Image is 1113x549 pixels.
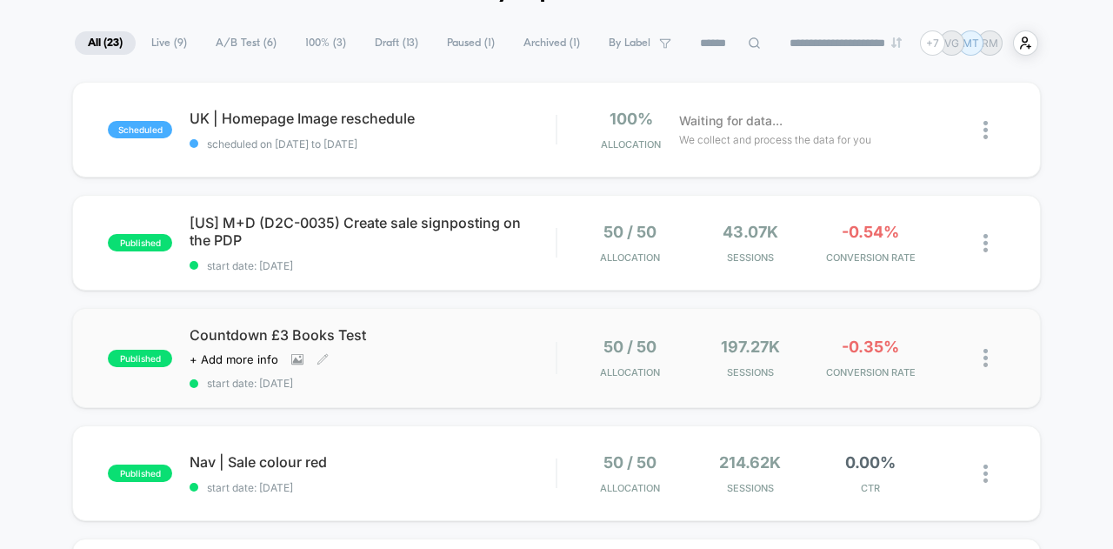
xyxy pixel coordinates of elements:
[601,138,661,151] span: Allocation
[723,223,778,241] span: 43.07k
[190,377,556,390] span: start date: [DATE]
[108,121,172,138] span: scheduled
[842,338,899,356] span: -0.35%
[695,251,806,264] span: Sessions
[362,31,431,55] span: Draft ( 13 )
[963,37,979,50] p: MT
[190,453,556,471] span: Nav | Sale colour red
[982,37,998,50] p: RM
[920,30,945,56] div: + 7
[190,326,556,344] span: Countdown £3 Books Test
[695,366,806,378] span: Sessions
[603,223,656,241] span: 50 / 50
[603,338,656,356] span: 50 / 50
[983,121,988,139] img: close
[203,31,290,55] span: A/B Test ( 6 )
[108,234,172,251] span: published
[609,37,650,50] span: By Label
[983,465,988,483] img: close
[434,31,508,55] span: Paused ( 1 )
[190,137,556,151] span: scheduled on [DATE] to [DATE]
[719,453,781,472] span: 214.62k
[600,251,660,264] span: Allocation
[292,31,359,55] span: 100% ( 3 )
[190,481,556,494] span: start date: [DATE]
[600,482,660,494] span: Allocation
[603,453,656,472] span: 50 / 50
[190,110,556,127] span: UK | Homepage Image reschedule
[679,111,783,131] span: Waiting for data...
[983,234,988,252] img: close
[510,31,593,55] span: Archived ( 1 )
[842,223,899,241] span: -0.54%
[138,31,200,55] span: Live ( 9 )
[190,259,556,272] span: start date: [DATE]
[108,350,172,367] span: published
[75,31,136,55] span: All ( 23 )
[815,366,926,378] span: CONVERSION RATE
[891,37,902,48] img: end
[815,251,926,264] span: CONVERSION RATE
[600,366,660,378] span: Allocation
[695,482,806,494] span: Sessions
[190,352,278,366] span: + Add more info
[721,338,780,356] span: 197.27k
[983,349,988,367] img: close
[610,110,653,128] span: 100%
[815,482,926,494] span: CTR
[845,453,896,472] span: 0.00%
[679,131,871,148] span: We collect and process the data for you
[190,214,556,249] span: [US] M+D (D2C-0035) Create sale signposting on the PDP
[944,37,959,50] p: VG
[108,465,172,482] span: published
